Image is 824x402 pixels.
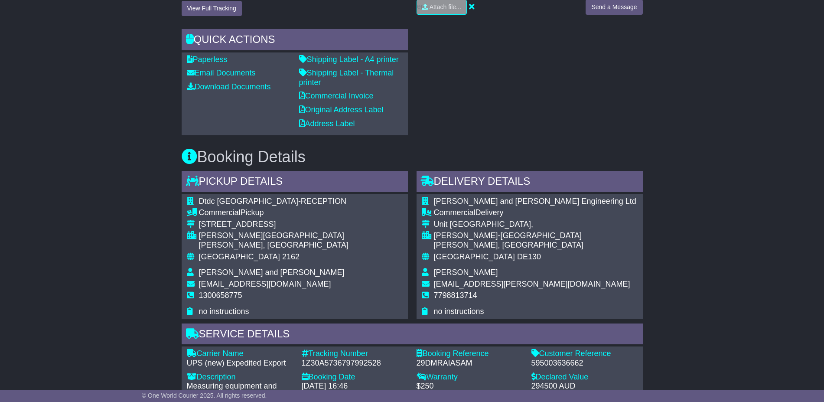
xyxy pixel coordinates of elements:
span: Commercial [434,208,476,217]
span: Dtdc [GEOGRAPHIC_DATA]-RECEPTION [199,197,346,206]
div: [STREET_ADDRESS] [199,220,403,229]
span: DE130 [517,252,541,261]
div: Description [187,373,293,382]
span: 1300658775 [199,291,242,300]
div: Tracking Number [302,349,408,359]
div: Pickup [199,208,403,218]
div: Measuring equipment and batteries [187,382,293,400]
span: no instructions [434,307,484,316]
div: 1Z30A5736797992528 [302,359,408,368]
div: Delivery Details [417,171,643,194]
span: © One World Courier 2025. All rights reserved. [142,392,267,399]
h3: Booking Details [182,148,643,166]
a: Shipping Label - Thermal printer [299,69,394,87]
div: Customer Reference [531,349,638,359]
span: [GEOGRAPHIC_DATA] [199,252,280,261]
span: Commercial [199,208,241,217]
span: 7798813714 [434,291,477,300]
a: Download Documents [187,82,271,91]
div: Quick Actions [182,29,408,52]
button: View Full Tracking [182,1,242,16]
a: Address Label [299,119,355,128]
span: [PERSON_NAME] and [PERSON_NAME] Engineering Ltd [434,197,636,206]
div: Unit [GEOGRAPHIC_DATA], [434,220,638,229]
div: Booking Reference [417,349,523,359]
div: Declared Value [531,373,638,382]
div: $250 [417,382,523,391]
div: Booking Date [302,373,408,382]
span: [GEOGRAPHIC_DATA] [434,252,515,261]
div: [PERSON_NAME][GEOGRAPHIC_DATA][PERSON_NAME], [GEOGRAPHIC_DATA] [199,231,403,250]
div: 294500 AUD [531,382,638,391]
div: Pickup Details [182,171,408,194]
div: Service Details [182,324,643,347]
span: [PERSON_NAME] and [PERSON_NAME] [199,268,345,277]
a: Email Documents [187,69,256,77]
div: [DATE] 16:46 [302,382,408,391]
a: Paperless [187,55,228,64]
a: Commercial Invoice [299,92,374,100]
a: Shipping Label - A4 printer [299,55,399,64]
div: Carrier Name [187,349,293,359]
a: Original Address Label [299,105,384,114]
div: UPS (new) Expedited Export [187,359,293,368]
div: 595003636662 [531,359,638,368]
div: Warranty [417,373,523,382]
div: 29DMRAIASAM [417,359,523,368]
div: [PERSON_NAME]-[GEOGRAPHIC_DATA][PERSON_NAME], [GEOGRAPHIC_DATA] [434,231,638,250]
span: [PERSON_NAME] [434,268,498,277]
span: no instructions [199,307,249,316]
div: Delivery [434,208,638,218]
span: [EMAIL_ADDRESS][DOMAIN_NAME] [199,280,331,288]
span: 2162 [282,252,300,261]
span: [EMAIL_ADDRESS][PERSON_NAME][DOMAIN_NAME] [434,280,630,288]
